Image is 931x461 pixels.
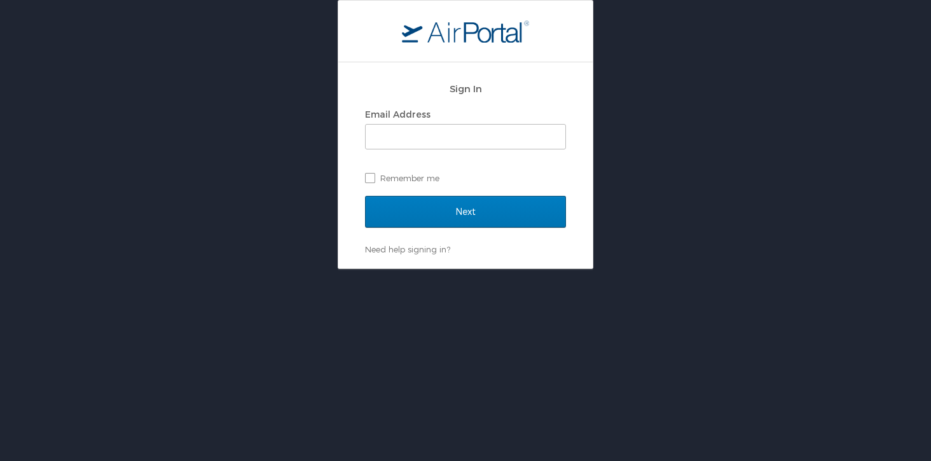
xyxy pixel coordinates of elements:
[402,20,529,43] img: logo
[365,244,450,254] a: Need help signing in?
[365,81,566,96] h2: Sign In
[365,196,566,228] input: Next
[365,109,431,120] label: Email Address
[365,169,566,188] label: Remember me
